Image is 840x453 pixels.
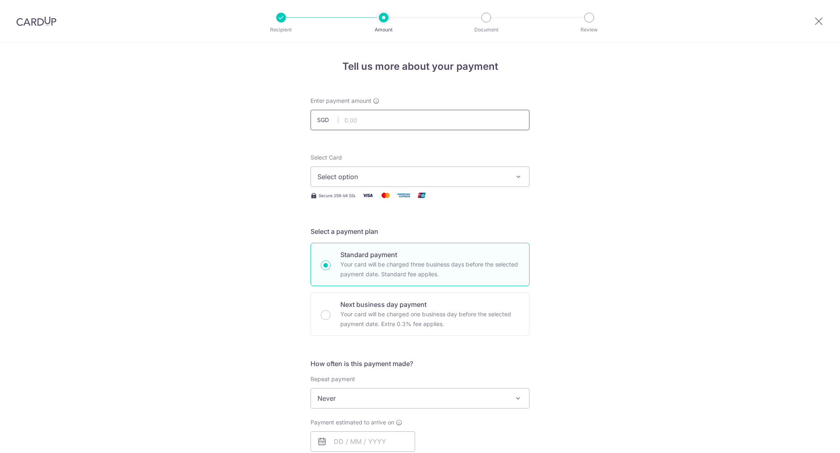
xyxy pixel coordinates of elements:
p: Standard payment [340,250,519,260]
p: Next business day payment [340,300,519,309]
span: Never [311,388,529,409]
input: DD / MM / YYYY [311,431,415,452]
p: Your card will be charged three business days before the selected payment date. Standard fee appl... [340,260,519,279]
img: Mastercard [378,190,394,200]
span: Help [19,6,36,13]
p: Your card will be charged one business day before the selected payment date. Extra 0.3% fee applies. [340,309,519,329]
img: Visa [360,190,376,200]
span: Select option [317,172,508,182]
span: Secure 256-bit SSL [319,192,356,199]
img: American Express [395,190,412,200]
img: CardUp [16,16,56,26]
span: translation missing: en.payables.payment_networks.credit_card.summary.labels.select_card [311,154,342,161]
span: Never [311,389,529,408]
h4: Tell us more about your payment [311,59,529,74]
label: Repeat payment [311,375,355,383]
h5: Select a payment plan [311,226,529,236]
p: Document [456,26,516,34]
h5: How often is this payment made? [311,359,529,369]
p: Recipient [251,26,311,34]
span: Payment estimated to arrive on [311,418,394,426]
input: 0.00 [311,110,529,130]
button: Select option [311,167,529,187]
span: Enter payment amount [311,97,371,105]
span: SGD [317,116,338,124]
p: Review [559,26,619,34]
img: Union Pay [413,190,430,200]
p: Amount [353,26,414,34]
